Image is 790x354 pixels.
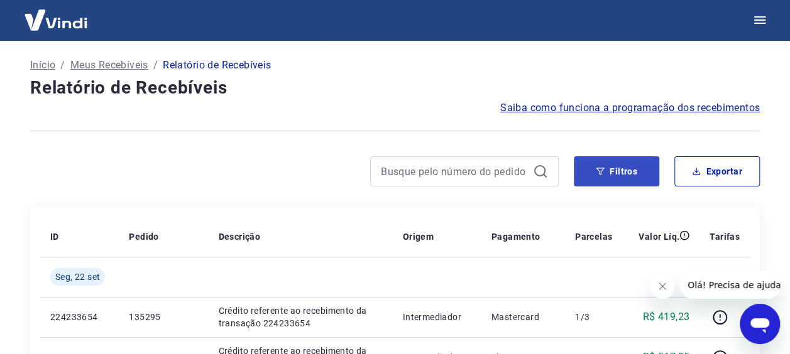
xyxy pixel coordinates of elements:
h4: Relatório de Recebíveis [30,75,760,100]
p: Descrição [219,230,261,243]
iframe: Botão para abrir a janela de mensagens [740,304,780,344]
button: Exportar [674,156,760,186]
p: Crédito referente ao recebimento da transação 224233654 [219,304,383,330]
p: Mastercard [491,311,555,323]
p: Pedido [129,230,158,243]
p: Relatório de Recebíveis [163,58,271,73]
a: Meus Recebíveis [70,58,148,73]
iframe: Fechar mensagem [650,274,675,299]
img: Vindi [15,1,97,39]
span: Seg, 22 set [55,271,100,283]
p: Valor Líq. [639,230,679,243]
p: 135295 [129,311,198,323]
p: / [60,58,65,73]
a: Início [30,58,55,73]
p: 224233654 [50,311,109,323]
a: Saiba como funciona a programação dos recebimentos [500,100,760,115]
p: R$ 419,23 [643,309,690,324]
p: Intermediador [403,311,471,323]
span: Olá! Precisa de ajuda? [8,9,106,19]
p: ID [50,230,59,243]
p: 1/3 [575,311,612,323]
p: Pagamento [491,230,540,243]
p: Origem [403,230,434,243]
p: Parcelas [575,230,612,243]
input: Busque pelo número do pedido [381,162,528,181]
p: / [153,58,158,73]
button: Filtros [574,156,659,186]
p: Tarifas [710,230,740,243]
iframe: Mensagem da empresa [680,271,780,299]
